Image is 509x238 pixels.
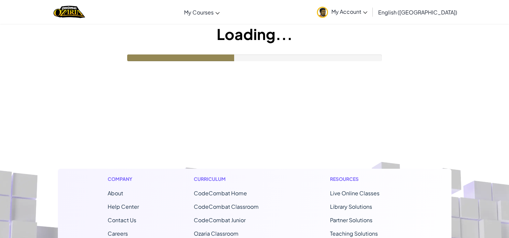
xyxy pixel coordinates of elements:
a: Ozaria Classroom [194,230,239,237]
img: avatar [317,7,328,18]
img: Home [53,5,85,19]
span: Contact Us [108,216,136,224]
a: Help Center [108,203,139,210]
span: My Courses [184,9,214,16]
a: CodeCombat Classroom [194,203,259,210]
a: Teaching Solutions [330,230,378,237]
a: English ([GEOGRAPHIC_DATA]) [375,3,461,21]
a: CodeCombat Junior [194,216,246,224]
a: My Account [314,1,371,23]
a: Careers [108,230,128,237]
a: My Courses [181,3,223,21]
a: Live Online Classes [330,190,379,197]
h1: Curriculum [194,175,275,183]
a: Library Solutions [330,203,372,210]
a: Ozaria by CodeCombat logo [53,5,85,19]
a: Partner Solutions [330,216,372,224]
span: CodeCombat Home [194,190,247,197]
span: English ([GEOGRAPHIC_DATA]) [378,9,457,16]
span: My Account [331,8,367,15]
h1: Company [108,175,139,183]
a: About [108,190,123,197]
h1: Resources [330,175,402,183]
